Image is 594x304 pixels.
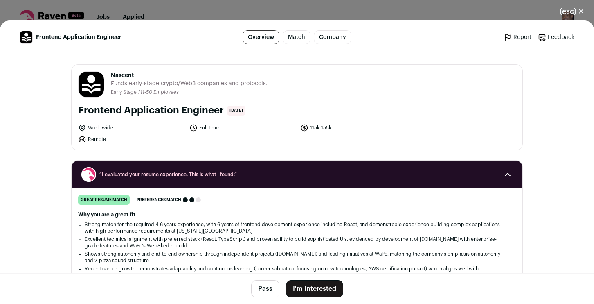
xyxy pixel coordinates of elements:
h2: Why you are a great fit [78,211,516,218]
span: 11-50 Employees [140,90,179,95]
li: Full time [189,124,296,132]
li: Strong match for the required 4-6 years experience, with 6 years of frontend development experien... [85,221,509,234]
a: Company [314,30,351,44]
li: Worldwide [78,124,184,132]
span: “I evaluated your resume experience. This is what I found.” [99,171,495,178]
span: Funds early-stage crypto/Web3 companies and protocols. [111,79,268,88]
li: Recent career growth demonstrates adaptability and continuous learning (career sabbatical focusin... [85,265,509,279]
a: Feedback [538,33,574,41]
a: Overview [243,30,279,44]
h1: Frontend Application Engineer [78,104,224,117]
span: [DATE] [227,106,245,116]
button: Close modal [550,2,594,20]
span: Frontend Application Engineer [36,33,122,41]
div: great resume match [78,195,130,205]
button: Pass [251,280,279,297]
span: Preferences match [137,196,181,204]
a: Report [504,33,531,41]
img: 8264adda877ae012dd09317321bdff01b6fda98b3ae399d0f8b6f81e27ada573.jpg [79,72,104,97]
li: Remote [78,135,184,143]
span: Nascent [111,71,268,79]
li: Shows strong autonomy and end-to-end ownership through independent projects ([DOMAIN_NAME]) and l... [85,251,509,264]
a: Match [283,30,310,44]
li: Early Stage [111,89,138,95]
img: 8264adda877ae012dd09317321bdff01b6fda98b3ae399d0f8b6f81e27ada573.jpg [20,31,32,43]
li: 115k-155k [300,124,407,132]
button: I'm Interested [286,280,343,297]
li: / [138,89,179,95]
li: Excellent technical alignment with preferred stack (React, TypeScript) and proven ability to buil... [85,236,509,249]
